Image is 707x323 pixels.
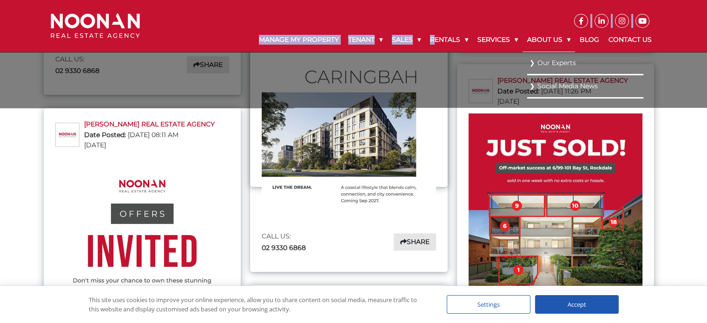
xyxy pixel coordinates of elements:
[84,119,215,150] a: [PERSON_NAME] Real Estate Agency Date Posted: [DATE] 08:11 AM [DATE]
[128,131,178,139] span: [DATE] 08:11 AM
[535,295,619,314] div: Accept
[262,231,349,242] p: CALL US:
[425,28,473,52] a: Rentals
[604,28,656,52] a: Contact Us
[344,28,387,52] a: Tenant
[394,233,436,250] a: Share
[84,119,215,129] div: [PERSON_NAME] Real Estate Agency
[529,57,641,69] a: Our Experts
[575,28,604,52] a: Blog
[262,244,306,252] strong: 02 9330 6868
[387,28,425,52] a: Sales
[473,28,522,52] a: Services
[51,13,140,38] img: Noonan Real Estate Agency
[469,113,642,287] img: 508474155_1131866068972464_1175862471280012480_n.jpg
[84,131,126,139] strong: Date Posted:
[89,295,428,314] div: This site uses cookies to improve your online experience, allow you to share content on social me...
[522,28,575,52] a: About Us
[254,28,344,52] a: Manage My Property
[56,123,79,146] img: picture
[84,140,215,150] div: [DATE]
[262,243,306,253] a: 02 9330 6868
[529,80,641,92] a: Social Media News
[262,50,436,224] img: 502586475_1134183938740677_7325339486793596077_n.jpg
[447,295,530,314] div: Settings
